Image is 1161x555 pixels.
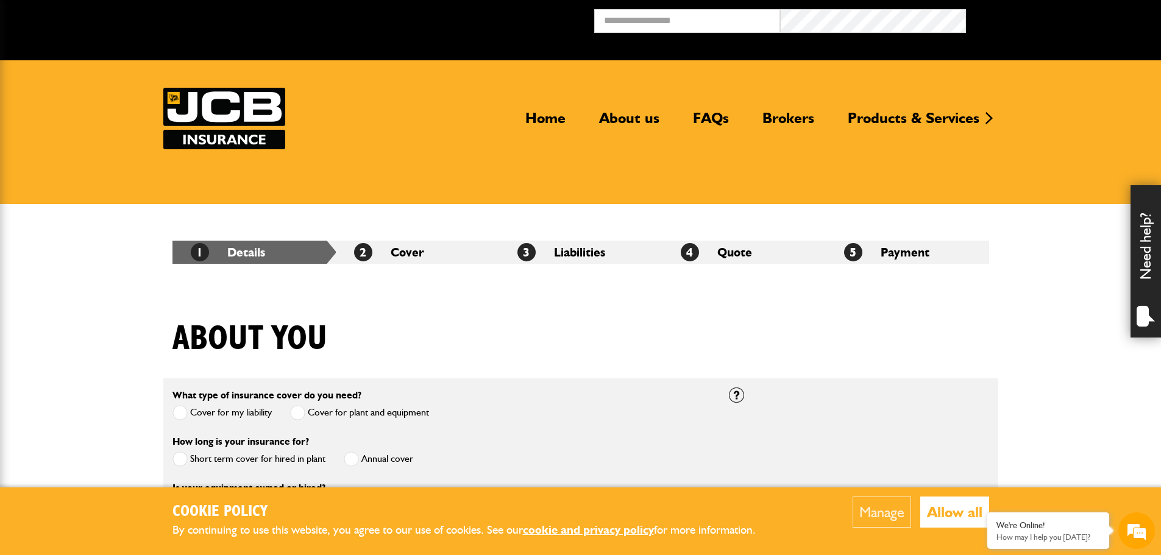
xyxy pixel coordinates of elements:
button: Manage [853,497,911,528]
li: Cover [336,241,499,264]
div: Need help? [1131,185,1161,338]
label: Cover for my liability [172,405,272,420]
label: Short term cover for hired in plant [172,451,325,467]
p: By continuing to use this website, you agree to our use of cookies. See our for more information. [172,521,776,540]
li: Details [172,241,336,264]
a: Products & Services [839,109,989,137]
span: 3 [517,243,536,261]
div: We're Online! [996,520,1100,531]
span: 5 [844,243,862,261]
p: How may I help you today? [996,532,1100,542]
li: Payment [826,241,989,264]
a: Brokers [753,109,823,137]
label: What type of insurance cover do you need? [172,391,361,400]
span: 1 [191,243,209,261]
img: JCB Insurance Services logo [163,88,285,149]
span: 2 [354,243,372,261]
a: FAQs [684,109,738,137]
button: Broker Login [966,9,1152,28]
a: Home [516,109,575,137]
a: About us [590,109,669,137]
span: 4 [681,243,699,261]
label: How long is your insurance for? [172,437,309,447]
label: Cover for plant and equipment [290,405,429,420]
h1: About you [172,319,327,359]
label: Is your equipment owned or hired? [172,483,325,493]
a: JCB Insurance Services [163,88,285,149]
a: cookie and privacy policy [523,523,654,537]
button: Allow all [920,497,989,528]
label: Annual cover [344,451,413,467]
li: Quote [662,241,826,264]
h2: Cookie Policy [172,503,776,521]
li: Liabilities [499,241,662,264]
